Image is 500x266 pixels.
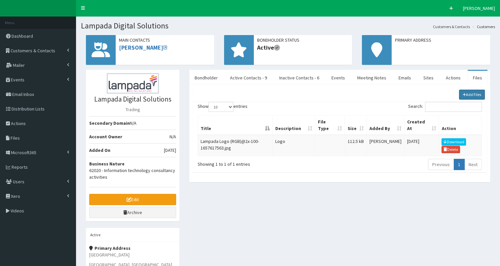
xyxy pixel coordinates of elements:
span: Videos [11,208,24,214]
span: Xero [11,193,20,199]
span: N/A [170,133,176,140]
span: Dashboard [12,33,33,39]
span: Events [11,77,24,83]
div: Showing 1 to 1 of 1 entries [198,158,310,167]
span: Users [13,179,24,185]
td: Lampada Logo (RGB)@2x-100-1657617563.jpg [198,135,273,155]
li: N/A [89,116,176,130]
a: Meeting Notes [352,71,392,85]
a: Actions [441,71,466,85]
td: [DATE] [404,135,439,155]
span: Mailer [13,62,25,68]
b: Account Owner [89,134,122,140]
td: [PERSON_NAME] [367,135,404,155]
p: [GEOGRAPHIC_DATA] [89,251,176,258]
a: Bondholder [189,71,223,85]
span: Distribution Lists [12,106,45,112]
h1: Lampada Digital Solutions [81,22,495,30]
p: Trading [89,106,176,113]
a: Events [326,71,350,85]
a: Active Contacts - 9 [225,71,272,85]
a: Customers & Contacts [433,24,470,29]
b: Business Nature [89,161,125,167]
h3: Lampada Digital Solutions [89,95,176,103]
a: Add Files [459,90,485,100]
a: Next [464,159,482,170]
span: Email Inbox [12,91,34,97]
p: 62020 - Information technology consultancy activities [89,167,176,180]
th: Size: activate to sort column ascending [345,116,367,135]
td: Logo [273,135,315,155]
b: Secondary Domain [89,120,130,126]
input: Search: [425,102,482,112]
th: File Type: activate to sort column ascending [315,116,345,135]
b: Added On [89,147,110,153]
a: Sites [418,71,439,85]
a: Edit [89,194,176,205]
small: Active [90,232,100,237]
span: [PERSON_NAME] [463,5,495,11]
th: Title: activate to sort column descending [198,116,273,135]
td: 112.5 kB [345,135,367,155]
select: Showentries [209,102,233,112]
strong: Primary Address [89,245,131,251]
li: Customers [471,24,495,29]
span: Microsoft365 [11,150,36,155]
th: Description: activate to sort column ascending [273,116,315,135]
button: Delete [442,146,460,153]
a: Emails [393,71,416,85]
a: Inactive Contacts - 6 [274,71,325,85]
span: Primary Address [395,37,487,43]
span: Customers & Contacts [11,48,55,54]
th: Created At: activate to sort column ascending [404,116,439,135]
th: Added By: activate to sort column ascending [367,116,404,135]
span: Files [11,135,20,141]
span: Main Contacts [119,37,211,43]
a: Download [442,138,466,146]
label: Search: [408,102,482,112]
label: Show entries [198,102,248,112]
a: Files [468,71,487,85]
a: 1 [454,159,465,170]
span: Actions [11,120,26,126]
span: Reports [12,164,28,170]
a: [PERSON_NAME] [119,44,167,51]
th: Action [439,116,482,135]
span: Bondholder Status [257,37,349,43]
span: Active [257,43,349,52]
a: Archive [89,207,176,218]
span: [DATE] [164,147,176,154]
a: Previous [428,159,454,170]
